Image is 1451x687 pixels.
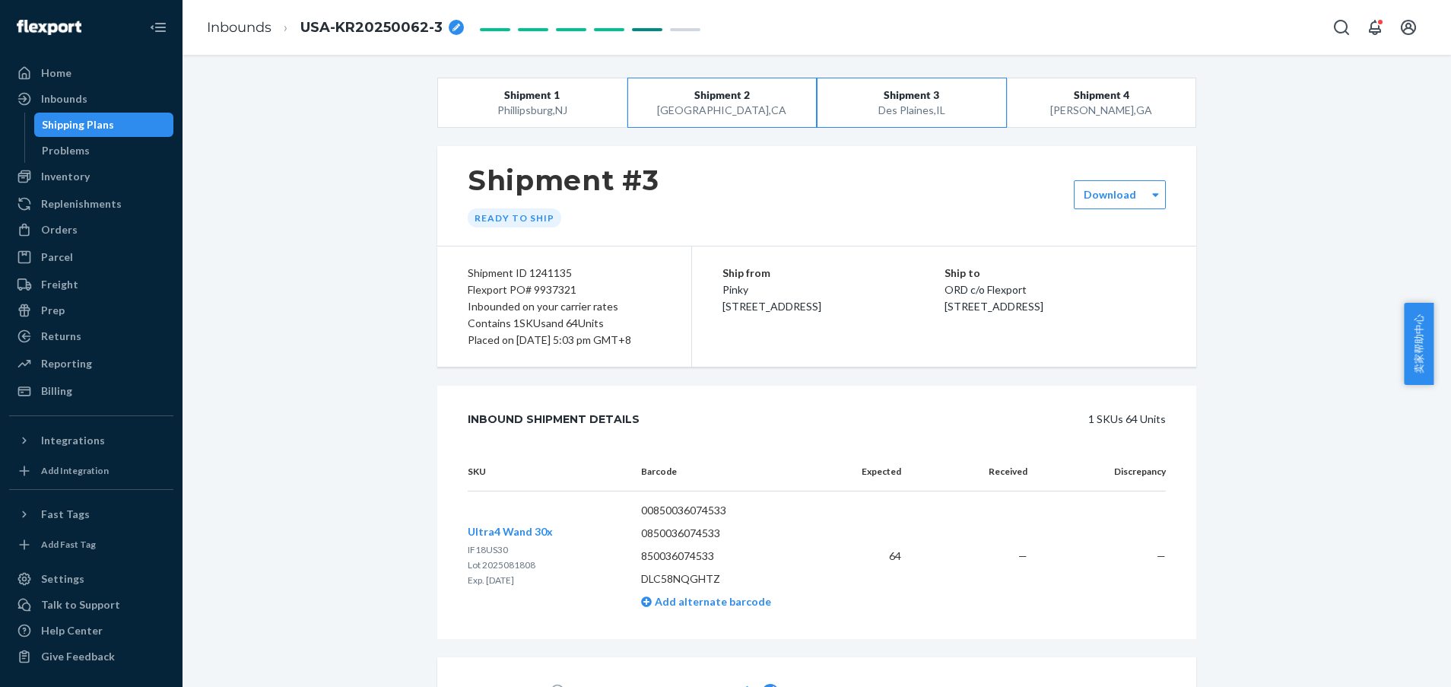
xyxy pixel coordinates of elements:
[722,283,821,313] span: Pinky [STREET_ADDRESS]
[1040,453,1166,491] th: Discrepancy
[9,324,173,348] a: Returns
[1026,103,1176,118] div: [PERSON_NAME] , GA
[207,19,271,36] a: Inbounds
[41,538,96,551] div: Add Fast Tag
[468,281,661,298] div: Flexport PO# 9937321
[629,453,837,491] th: Barcode
[468,558,553,573] p: Lot 2025081808
[9,593,173,617] a: Talk to Support
[41,196,122,212] div: Replenishments
[641,549,825,564] p: 850036074533
[9,644,173,669] button: Give Feedback
[468,298,661,315] div: Inbounded on your carrier rates
[468,332,661,348] div: Placed on [DATE] 5:03 pm GMT+8
[41,464,109,477] div: Add Integration
[9,459,173,483] a: Add Integration
[468,208,561,227] div: Ready to ship
[9,502,173,526] button: Fast Tags
[1326,12,1357,43] button: Open Search Box
[722,265,945,281] p: Ship from
[627,78,818,128] button: Shipment 2[GEOGRAPHIC_DATA],CA
[34,138,174,163] a: Problems
[17,20,81,35] img: Flexport logo
[1007,78,1197,128] button: Shipment 4[PERSON_NAME],GA
[9,619,173,643] a: Help Center
[9,164,173,189] a: Inventory
[884,87,939,103] span: Shipment 3
[41,383,72,399] div: Billing
[641,526,825,541] p: 0850036074533
[694,87,750,103] span: Shipment 2
[1404,303,1434,385] button: 卖家帮助中心
[646,103,797,118] div: [GEOGRAPHIC_DATA] , CA
[1157,549,1166,562] span: —
[468,315,661,332] div: Contains 1 SKUs and 64 Units
[641,503,825,518] p: 00850036074533
[9,567,173,591] a: Settings
[1074,87,1129,103] span: Shipment 4
[9,351,173,376] a: Reporting
[41,250,73,265] div: Parcel
[41,303,65,318] div: Prep
[41,623,103,638] div: Help Center
[300,18,443,38] span: USA-KR20250062-3
[945,265,1167,281] p: Ship to
[468,164,659,196] h1: Shipment #3
[9,428,173,453] button: Integrations
[9,192,173,216] a: Replenishments
[41,277,78,292] div: Freight
[1084,187,1136,202] label: Download
[837,491,913,622] td: 64
[817,78,1007,128] button: Shipment 3Des Plaines,IL
[468,524,553,539] button: Ultra4 Wand 30x
[143,12,173,43] button: Close Navigation
[641,571,825,587] p: DLC58NQGHTZ
[9,218,173,242] a: Orders
[468,544,508,555] span: IF18US30
[1360,12,1390,43] button: Open notifications
[652,595,771,608] span: Add alternate barcode
[41,329,81,344] div: Returns
[41,649,115,664] div: Give Feedback
[9,272,173,297] a: Freight
[9,245,173,269] a: Parcel
[468,265,661,281] div: Shipment ID 1241135
[195,5,476,50] ol: breadcrumbs
[41,91,87,107] div: Inbounds
[9,61,173,85] a: Home
[41,169,90,184] div: Inventory
[41,433,105,448] div: Integrations
[9,298,173,323] a: Prep
[1393,12,1424,43] button: Open account menu
[437,78,627,128] button: Shipment 1Phillipsburg,NJ
[34,113,174,137] a: Shipping Plans
[1018,549,1027,562] span: —
[42,117,114,132] div: Shipping Plans
[41,222,78,237] div: Orders
[9,533,173,557] a: Add Fast Tag
[945,281,1167,298] p: ORD c/o Flexport
[837,103,987,118] div: Des Plaines , IL
[457,103,608,118] div: Phillipsburg , NJ
[41,507,90,522] div: Fast Tags
[9,379,173,403] a: Billing
[41,597,120,612] div: Talk to Support
[41,356,92,371] div: Reporting
[837,453,913,491] th: Expected
[641,595,771,608] a: Add alternate barcode
[468,404,640,434] div: Inbound Shipment Details
[674,404,1166,434] div: 1 SKUs 64 Units
[504,87,560,103] span: Shipment 1
[41,571,84,587] div: Settings
[945,300,1043,313] span: [STREET_ADDRESS]
[913,453,1040,491] th: Received
[41,65,71,81] div: Home
[468,573,553,588] p: Exp. [DATE]
[468,453,629,491] th: SKU
[468,525,553,538] span: Ultra4 Wand 30x
[42,143,90,158] div: Problems
[9,87,173,111] a: Inbounds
